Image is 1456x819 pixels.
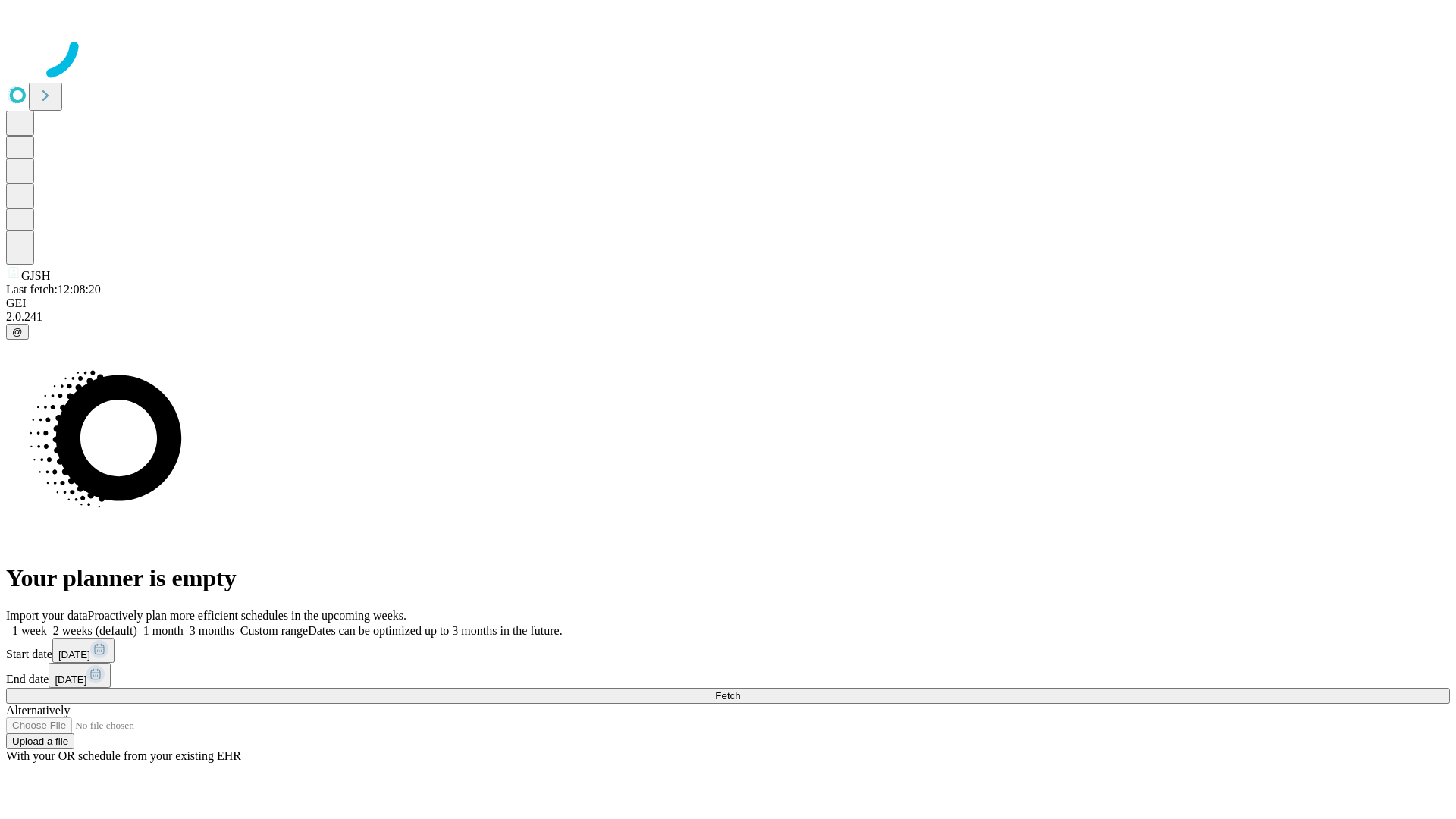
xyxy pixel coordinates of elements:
[6,749,241,762] span: With your OR schedule from your existing EHR
[6,324,29,340] button: @
[6,663,1450,688] div: End date
[6,564,1450,592] h1: Your planner is empty
[240,624,308,637] span: Custom range
[190,624,234,637] span: 3 months
[88,609,406,622] span: Proactively plan more efficient schedules in the upcoming weeks.
[143,624,184,637] span: 1 month
[6,310,1450,324] div: 2.0.241
[52,638,115,663] button: [DATE]
[12,624,47,637] span: 1 week
[58,649,90,661] span: [DATE]
[6,609,88,622] span: Import your data
[715,690,740,701] span: Fetch
[6,638,1450,663] div: Start date
[6,297,1450,310] div: GEI
[6,733,74,749] button: Upload a file
[21,269,50,282] span: GJSH
[6,704,70,717] span: Alternatively
[55,674,86,686] span: [DATE]
[308,624,562,637] span: Dates can be optimized up to 3 months in the future.
[12,326,23,337] span: @
[6,283,101,296] span: Last fetch: 12:08:20
[6,688,1450,704] button: Fetch
[53,624,137,637] span: 2 weeks (default)
[49,663,111,688] button: [DATE]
